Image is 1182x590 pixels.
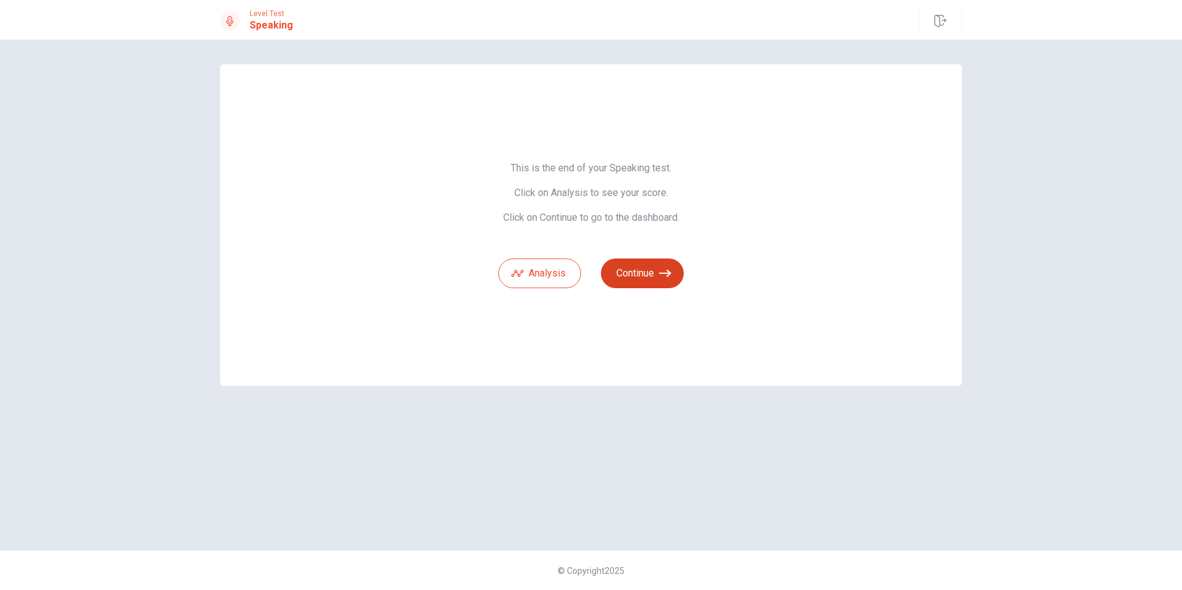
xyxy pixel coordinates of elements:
[250,9,293,18] span: Level Test
[558,566,624,576] span: © Copyright 2025
[601,259,684,288] button: Continue
[498,162,684,224] span: This is the end of your Speaking test. Click on Analysis to see your score. Click on Continue to ...
[498,259,581,288] button: Analysis
[250,18,293,33] h1: Speaking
